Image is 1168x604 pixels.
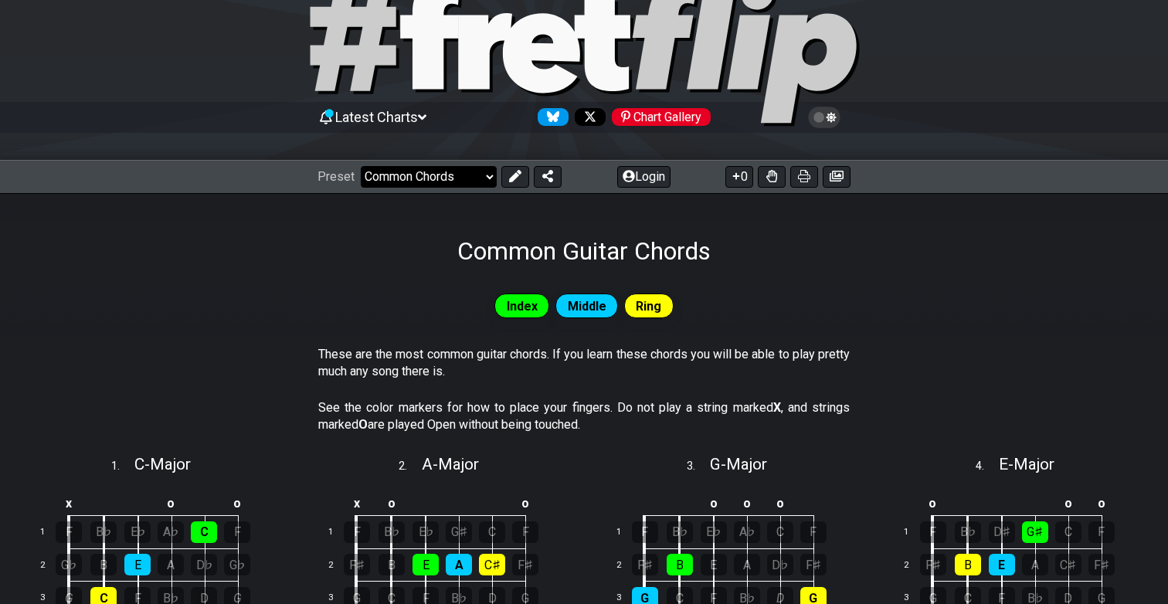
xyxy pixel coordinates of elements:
[1085,490,1118,516] td: o
[823,166,851,188] button: Create image
[379,554,405,575] div: B
[1088,521,1115,543] div: F
[895,548,932,582] td: 2
[701,521,727,543] div: E♭
[56,521,82,543] div: F
[725,166,753,188] button: 0
[920,521,946,543] div: F
[697,490,731,516] td: o
[318,399,850,434] p: See the color markers for how to place your fingers. Do not play a string marked , and strings ma...
[413,521,439,543] div: E♭
[915,490,951,516] td: o
[531,108,569,126] a: Follow #fretflip at Bluesky
[124,521,151,543] div: E♭
[999,455,1054,473] span: E - Major
[1055,521,1081,543] div: C
[606,108,711,126] a: #fretflip at Pinterest
[319,516,356,549] td: 1
[413,554,439,575] div: E
[90,521,117,543] div: B♭
[224,521,250,543] div: F
[734,554,760,575] div: A
[446,521,472,543] div: G♯
[31,548,68,582] td: 2
[507,295,538,317] span: Index
[920,554,946,575] div: F♯
[344,521,370,543] div: F
[773,400,781,415] strong: X
[763,490,796,516] td: o
[339,490,375,516] td: x
[701,554,727,575] div: E
[1051,490,1085,516] td: o
[758,166,786,188] button: Toggle Dexterity for all fretkits
[375,490,409,516] td: o
[730,490,763,516] td: o
[399,458,422,475] span: 2 .
[221,490,254,516] td: o
[534,166,562,188] button: Share Preset
[569,108,606,126] a: Follow #fretflip at X
[790,166,818,188] button: Print
[361,166,497,188] select: Preset
[158,521,184,543] div: A♭
[379,521,405,543] div: B♭
[446,554,472,575] div: A
[687,458,710,475] span: 3 .
[158,554,184,575] div: A
[1055,554,1081,575] div: C♯
[800,521,827,543] div: F
[90,554,117,575] div: B
[612,108,711,126] div: Chart Gallery
[457,236,711,266] h1: Common Guitar Chords
[895,516,932,549] td: 1
[224,554,250,575] div: G♭
[51,490,87,516] td: x
[154,490,188,516] td: o
[191,554,217,575] div: D♭
[191,521,217,543] div: C
[422,455,479,473] span: A - Major
[636,295,661,317] span: Ring
[111,458,134,475] span: 1 .
[317,169,355,184] span: Preset
[667,521,693,543] div: B♭
[1088,554,1115,575] div: F♯
[318,346,850,381] p: These are the most common guitar chords. If you learn these chords you will be able to play prett...
[512,554,538,575] div: F♯
[800,554,827,575] div: F♯
[710,455,767,473] span: G - Major
[134,455,191,473] span: C - Major
[358,417,368,432] strong: O
[617,166,671,188] button: Login
[568,295,606,317] span: Middle
[955,521,981,543] div: B♭
[1022,554,1048,575] div: A
[667,554,693,575] div: B
[1022,521,1048,543] div: G♯
[501,166,529,188] button: Edit Preset
[976,458,999,475] span: 4 .
[31,516,68,549] td: 1
[509,490,542,516] td: o
[319,548,356,582] td: 2
[816,110,834,124] span: Toggle light / dark theme
[479,521,505,543] div: C
[632,521,658,543] div: F
[989,554,1015,575] div: E
[124,554,151,575] div: E
[767,554,793,575] div: D♭
[767,521,793,543] div: C
[512,521,538,543] div: F
[607,516,644,549] td: 1
[344,554,370,575] div: F♯
[734,521,760,543] div: A♭
[955,554,981,575] div: B
[607,548,644,582] td: 2
[56,554,82,575] div: G♭
[479,554,505,575] div: C♯
[989,521,1015,543] div: D♯
[632,554,658,575] div: F♯
[335,109,418,125] span: Latest Charts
